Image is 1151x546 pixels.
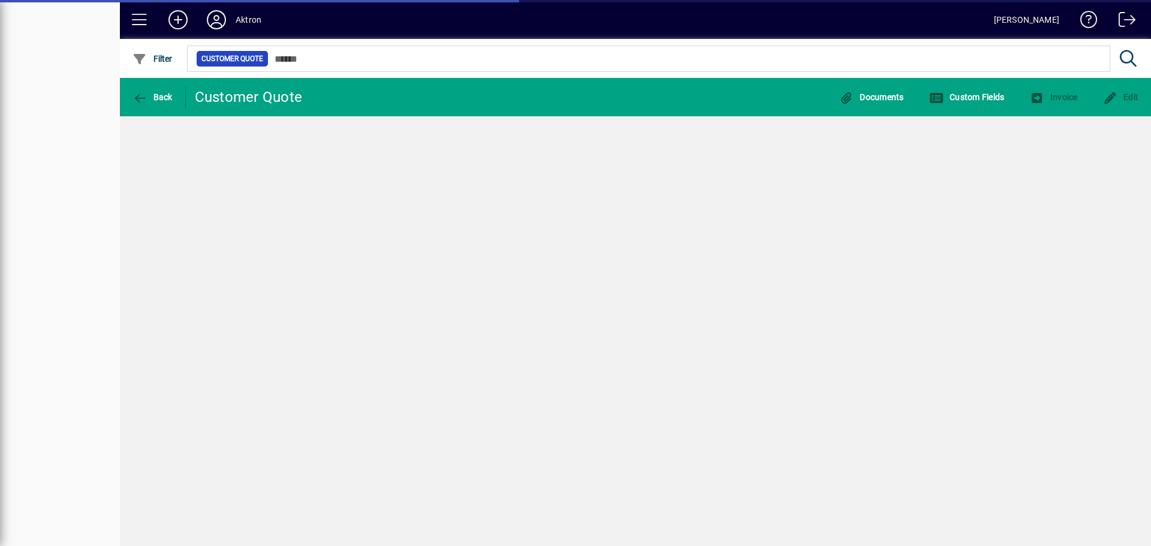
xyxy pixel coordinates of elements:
span: Back [132,92,173,102]
app-page-header-button: Back [120,86,186,108]
span: Documents [839,92,904,102]
button: Filter [129,48,176,70]
button: Edit [1100,86,1142,108]
button: Back [129,86,176,108]
button: Profile [197,9,236,31]
span: Customer Quote [201,53,263,65]
button: Documents [836,86,907,108]
button: Invoice [1026,86,1080,108]
div: [PERSON_NAME] [994,10,1059,29]
span: Filter [132,54,173,64]
a: Logout [1110,2,1136,41]
span: Custom Fields [929,92,1005,102]
div: Aktron [236,10,261,29]
div: Customer Quote [195,88,303,107]
button: Custom Fields [926,86,1008,108]
a: Knowledge Base [1071,2,1098,41]
button: Add [159,9,197,31]
span: Invoice [1029,92,1077,102]
span: Edit [1103,92,1139,102]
